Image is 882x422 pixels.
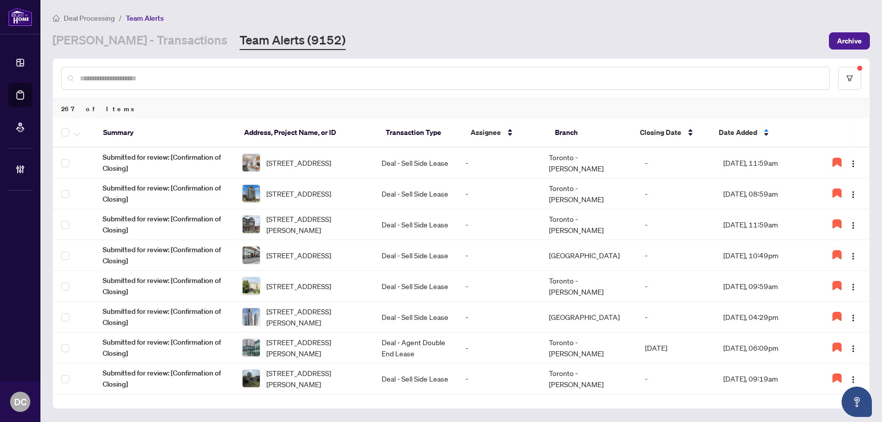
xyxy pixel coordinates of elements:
[541,209,637,240] td: Toronto - [PERSON_NAME]
[837,33,862,49] span: Archive
[119,12,122,24] li: /
[541,178,637,209] td: Toronto - [PERSON_NAME]
[243,216,260,233] img: thumbnail-img
[829,32,870,50] button: Archive
[53,15,60,22] span: home
[715,271,816,302] td: [DATE], 09:59am
[243,339,260,356] img: thumbnail-img
[103,398,226,420] span: Submitted for review: [Confirmation of Closing]
[845,216,861,232] button: Logo
[243,308,260,325] img: thumbnail-img
[266,306,365,328] span: [STREET_ADDRESS][PERSON_NAME]
[8,8,32,26] img: logo
[374,363,457,394] td: Deal - Sell Side Lease
[541,271,637,302] td: Toronto - [PERSON_NAME]
[457,209,541,240] td: -
[715,363,816,394] td: [DATE], 09:19am
[374,333,457,363] td: Deal - Agent Double End Lease
[103,367,226,390] span: Submitted for review: [Confirmation of Closing]
[849,160,857,168] img: Logo
[541,363,637,394] td: Toronto - [PERSON_NAME]
[53,32,227,50] a: [PERSON_NAME] - Transactions
[715,240,816,271] td: [DATE], 10:49pm
[715,148,816,178] td: [DATE], 11:59am
[378,118,462,148] th: Transaction Type
[845,340,861,356] button: Logo
[849,221,857,229] img: Logo
[374,178,457,209] td: Deal - Sell Side Lease
[845,155,861,171] button: Logo
[849,283,857,291] img: Logo
[103,244,226,266] span: Submitted for review: [Confirmation of Closing]
[103,275,226,297] span: Submitted for review: [Confirmation of Closing]
[849,191,857,199] img: Logo
[637,363,715,394] td: -
[637,271,715,302] td: -
[457,333,541,363] td: -
[637,178,715,209] td: -
[374,209,457,240] td: Deal - Sell Side Lease
[266,213,365,236] span: [STREET_ADDRESS][PERSON_NAME]
[374,271,457,302] td: Deal - Sell Side Lease
[457,148,541,178] td: -
[243,277,260,295] img: thumbnail-img
[637,209,715,240] td: -
[103,182,226,205] span: Submitted for review: [Confirmation of Closing]
[846,75,853,82] span: filter
[266,337,365,359] span: [STREET_ADDRESS][PERSON_NAME]
[845,185,861,202] button: Logo
[719,127,757,138] span: Date Added
[715,209,816,240] td: [DATE], 11:59am
[374,240,457,271] td: Deal - Sell Side Lease
[243,154,260,171] img: thumbnail-img
[457,178,541,209] td: -
[103,337,226,359] span: Submitted for review: [Confirmation of Closing]
[637,240,715,271] td: -
[715,333,816,363] td: [DATE], 06:09pm
[541,333,637,363] td: Toronto - [PERSON_NAME]
[711,118,812,148] th: Date Added
[266,157,331,168] span: [STREET_ADDRESS]
[126,14,164,23] span: Team Alerts
[849,314,857,322] img: Logo
[266,367,365,390] span: [STREET_ADDRESS][PERSON_NAME]
[243,370,260,387] img: thumbnail-img
[541,302,637,333] td: [GEOGRAPHIC_DATA]
[632,118,711,148] th: Closing Date
[838,67,861,90] button: filter
[849,376,857,384] img: Logo
[845,309,861,325] button: Logo
[266,280,331,292] span: [STREET_ADDRESS]
[845,247,861,263] button: Logo
[240,32,346,50] a: Team Alerts (9152)
[103,213,226,236] span: Submitted for review: [Confirmation of Closing]
[637,333,715,363] td: [DATE]
[53,99,869,118] div: 267 of Items
[374,302,457,333] td: Deal - Sell Side Lease
[95,118,237,148] th: Summary
[457,302,541,333] td: -
[462,118,547,148] th: Assignee
[845,370,861,387] button: Logo
[243,247,260,264] img: thumbnail-img
[715,302,816,333] td: [DATE], 04:29pm
[266,250,331,261] span: [STREET_ADDRESS]
[842,387,872,417] button: Open asap
[103,152,226,174] span: Submitted for review: [Confirmation of Closing]
[266,398,365,420] span: S320-[STREET_ADDRESS][PERSON_NAME]
[849,345,857,353] img: Logo
[103,306,226,328] span: Submitted for review: [Confirmation of Closing]
[541,240,637,271] td: [GEOGRAPHIC_DATA]
[845,278,861,294] button: Logo
[640,127,681,138] span: Closing Date
[471,127,501,138] span: Assignee
[64,14,115,23] span: Deal Processing
[243,185,260,202] img: thumbnail-img
[457,363,541,394] td: -
[457,240,541,271] td: -
[547,118,632,148] th: Branch
[541,148,637,178] td: Toronto - [PERSON_NAME]
[374,148,457,178] td: Deal - Sell Side Lease
[637,148,715,178] td: -
[14,395,27,409] span: DC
